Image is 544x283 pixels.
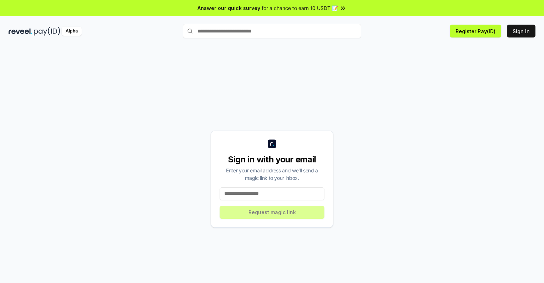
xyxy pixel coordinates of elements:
span: Answer our quick survey [197,4,260,12]
span: for a chance to earn 10 USDT 📝 [262,4,338,12]
img: logo_small [268,140,276,148]
div: Sign in with your email [220,154,324,165]
img: pay_id [34,27,60,36]
button: Register Pay(ID) [450,25,501,37]
button: Sign In [507,25,535,37]
div: Alpha [62,27,82,36]
div: Enter your email address and we’ll send a magic link to your inbox. [220,167,324,182]
img: reveel_dark [9,27,32,36]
